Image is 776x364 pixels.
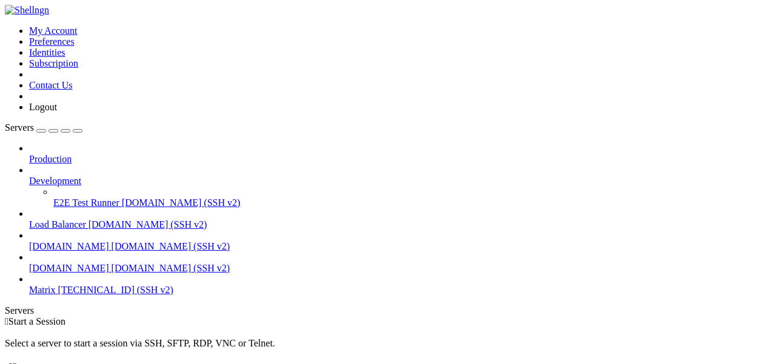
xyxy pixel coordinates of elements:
span: [TECHNICAL_ID] (SSH v2) [58,285,173,295]
a: Servers [5,122,82,133]
a: Development [29,176,771,187]
li: Matrix [TECHNICAL_ID] (SSH v2) [29,274,771,296]
a: Load Balancer [DOMAIN_NAME] (SSH v2) [29,219,771,230]
a: Production [29,154,771,165]
li: [DOMAIN_NAME] [DOMAIN_NAME] (SSH v2) [29,252,771,274]
li: Load Balancer [DOMAIN_NAME] (SSH v2) [29,208,771,230]
li: E2E Test Runner [DOMAIN_NAME] (SSH v2) [53,187,771,208]
span:  [5,316,8,326]
span: Load Balancer [29,219,86,230]
span: Start a Session [8,316,65,326]
img: Shellngn [5,5,49,16]
span: [DOMAIN_NAME] [29,241,109,251]
span: [DOMAIN_NAME] [29,263,109,273]
span: E2E Test Runner [53,197,119,208]
span: Production [29,154,72,164]
li: [DOMAIN_NAME] [DOMAIN_NAME] (SSH v2) [29,230,771,252]
a: My Account [29,25,78,36]
a: Matrix [TECHNICAL_ID] (SSH v2) [29,285,771,296]
a: Logout [29,102,57,112]
div: Servers [5,305,771,316]
a: Subscription [29,58,78,68]
li: Development [29,165,771,208]
a: [DOMAIN_NAME] [DOMAIN_NAME] (SSH v2) [29,263,771,274]
span: Development [29,176,81,186]
span: Matrix [29,285,56,295]
a: E2E Test Runner [DOMAIN_NAME] (SSH v2) [53,197,771,208]
a: Preferences [29,36,75,47]
span: [DOMAIN_NAME] (SSH v2) [112,263,230,273]
span: [DOMAIN_NAME] (SSH v2) [89,219,207,230]
span: Servers [5,122,34,133]
a: Identities [29,47,65,58]
a: Contact Us [29,80,73,90]
span: [DOMAIN_NAME] (SSH v2) [112,241,230,251]
span: [DOMAIN_NAME] (SSH v2) [122,197,241,208]
li: Production [29,143,771,165]
a: [DOMAIN_NAME] [DOMAIN_NAME] (SSH v2) [29,241,771,252]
